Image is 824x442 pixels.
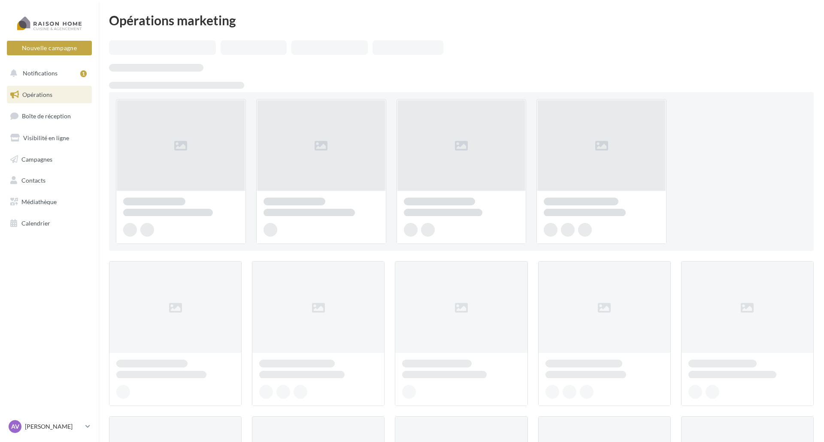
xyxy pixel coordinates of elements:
a: Boîte de réception [5,107,94,125]
div: 1 [80,70,87,77]
span: Notifications [23,69,58,77]
div: Opérations marketing [109,14,814,27]
a: Opérations [5,86,94,104]
span: Boîte de réception [22,112,71,120]
span: AV [11,422,19,431]
span: Contacts [21,177,45,184]
a: Calendrier [5,214,94,232]
span: Opérations [22,91,52,98]
p: [PERSON_NAME] [25,422,82,431]
a: AV [PERSON_NAME] [7,418,92,435]
a: Contacts [5,171,94,189]
span: Campagnes [21,155,52,162]
span: Calendrier [21,219,50,227]
a: Campagnes [5,150,94,168]
button: Nouvelle campagne [7,41,92,55]
span: Visibilité en ligne [23,134,69,141]
span: Médiathèque [21,198,57,205]
button: Notifications 1 [5,64,90,82]
a: Visibilité en ligne [5,129,94,147]
a: Médiathèque [5,193,94,211]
